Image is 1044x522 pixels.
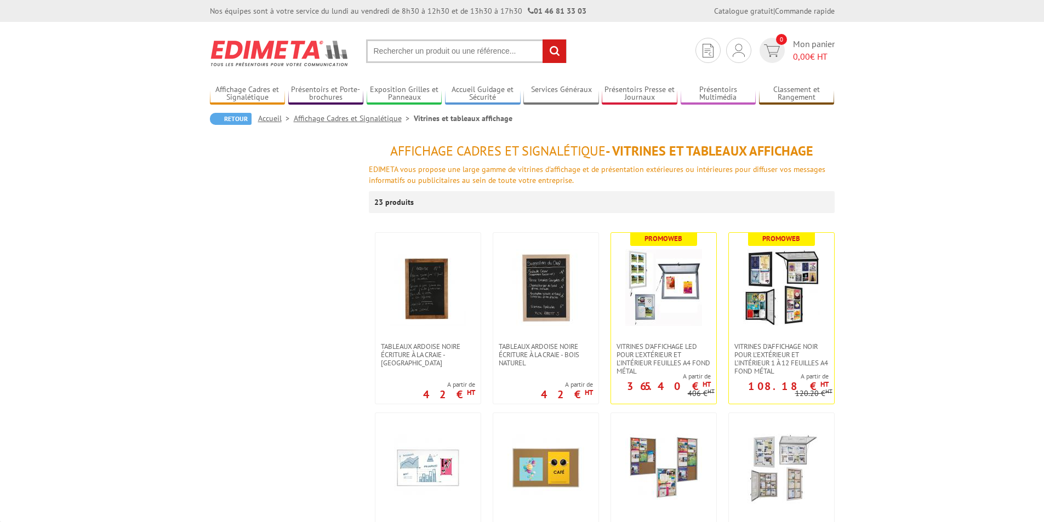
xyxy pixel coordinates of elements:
[294,113,414,123] a: Affichage Cadres et Signalétique
[258,113,294,123] a: Accueil
[390,142,606,159] span: Affichage Cadres et Signalétique
[729,342,834,375] a: VITRINES D'AFFICHAGE NOIR POUR L'EXTÉRIEUR ET L'INTÉRIEUR 1 À 12 FEUILLES A4 FOND MÉTAL
[390,429,466,506] img: Tableaux blancs laqués écriture et magnétiques
[627,383,711,389] p: 365.40 €
[369,164,835,186] p: EDIMETA vous propose une large gamme de vitrines d'affichage et de présentation extérieures ou in...
[445,85,521,103] a: Accueil Guidage et Sécurité
[414,113,512,124] li: Vitrines et tableaux affichage
[762,234,800,243] b: Promoweb
[367,85,442,103] a: Exposition Grilles et Panneaux
[729,372,829,381] span: A partir de
[585,388,593,397] sup: HT
[748,383,829,389] p: 108.18 €
[759,85,835,103] a: Classement et Rangement
[703,380,711,389] sup: HT
[625,249,702,326] img: Vitrines d'affichage LED pour l'extérieur et l'intérieur feuilles A4 fond métal
[381,342,475,367] span: Tableaux Ardoise Noire écriture à la craie - [GEOGRAPHIC_DATA]
[714,5,835,16] div: |
[210,33,350,73] img: Edimeta
[541,391,593,398] p: 42 €
[499,342,593,367] span: Tableaux Ardoise Noire écriture à la craie - Bois Naturel
[688,389,715,398] p: 406 €
[390,249,466,326] img: Tableaux Ardoise Noire écriture à la craie - Bois Foncé
[523,85,599,103] a: Services Généraux
[611,372,711,381] span: A partir de
[602,85,677,103] a: Présentoirs Presse et Journaux
[734,342,829,375] span: VITRINES D'AFFICHAGE NOIR POUR L'EXTÉRIEUR ET L'INTÉRIEUR 1 À 12 FEUILLES A4 FOND MÉTAL
[423,391,475,398] p: 42 €
[374,191,415,213] p: 23 produits
[776,34,787,45] span: 0
[681,85,756,103] a: Présentoirs Multimédia
[366,39,567,63] input: Rechercher un produit ou une référence...
[625,429,702,506] img: Vitrines d'affichage intérieur 1 à 12 feuilles A4 extra-plates fond liège ou métal laqué blanc
[543,39,566,63] input: rechercher
[375,342,481,367] a: Tableaux Ardoise Noire écriture à la craie - [GEOGRAPHIC_DATA]
[714,6,773,16] a: Catalogue gratuit
[493,342,598,367] a: Tableaux Ardoise Noire écriture à la craie - Bois Naturel
[825,387,832,395] sup: HT
[423,380,475,389] span: A partir de
[210,85,286,103] a: Affichage Cadres et Signalétique
[708,387,715,395] sup: HT
[288,85,364,103] a: Présentoirs et Porte-brochures
[733,44,745,57] img: devis rapide
[210,113,252,125] a: Retour
[757,38,835,63] a: devis rapide 0 Mon panier 0,00€ HT
[528,6,586,16] strong: 01 46 81 33 03
[644,234,682,243] b: Promoweb
[541,380,593,389] span: A partir de
[795,389,832,398] p: 120.20 €
[507,249,584,326] img: Tableaux Ardoise Noire écriture à la craie - Bois Naturel
[703,44,714,58] img: devis rapide
[793,51,810,62] span: 0,00
[369,144,835,158] h1: - Vitrines et tableaux affichage
[775,6,835,16] a: Commande rapide
[210,5,586,16] div: Nos équipes sont à votre service du lundi au vendredi de 8h30 à 12h30 et de 13h30 à 17h30
[617,342,711,375] span: Vitrines d'affichage LED pour l'extérieur et l'intérieur feuilles A4 fond métal
[820,380,829,389] sup: HT
[793,50,835,63] span: € HT
[793,38,835,63] span: Mon panier
[467,388,475,397] sup: HT
[743,249,820,326] img: VITRINES D'AFFICHAGE NOIR POUR L'EXTÉRIEUR ET L'INTÉRIEUR 1 À 12 FEUILLES A4 FOND MÉTAL
[764,44,780,57] img: devis rapide
[611,342,716,375] a: Vitrines d'affichage LED pour l'extérieur et l'intérieur feuilles A4 fond métal
[743,429,820,506] img: Vitrines d'affichage pour l'extérieur et l'intérieur 1 à 12 feuilles A4 fond liège ou métal
[507,429,584,506] img: Tableaux d'affichage fond liège punaisables Budget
